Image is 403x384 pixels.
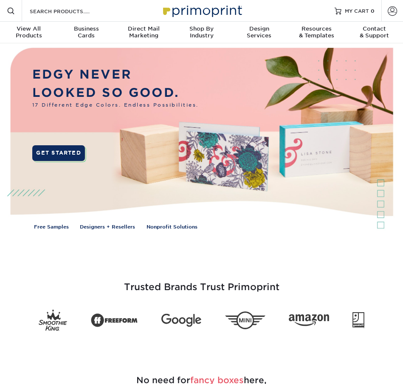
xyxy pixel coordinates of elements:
[39,310,67,331] img: Smoothie King
[6,261,397,303] h3: Trusted Brands Trust Primoprint
[159,1,244,20] img: Primoprint
[115,25,173,32] span: Direct Mail
[345,25,403,39] div: & Support
[32,102,199,109] span: 17 Different Edge Colors. Endless Possibilities.
[29,6,112,16] input: SEARCH PRODUCTS.....
[289,314,329,326] img: Amazon
[32,84,199,102] p: LOOKED SO GOOD.
[32,145,85,161] a: GET STARTED
[288,22,346,44] a: Resources& Templates
[58,25,116,39] div: Cards
[230,25,288,32] span: Design
[371,8,375,14] span: 0
[115,22,173,44] a: Direct MailMarketing
[58,22,116,44] a: BusinessCards
[32,65,199,84] p: EDGY NEVER
[58,25,116,32] span: Business
[147,223,197,231] a: Nonprofit Solutions
[288,25,346,32] span: Resources
[34,223,69,231] a: Free Samples
[352,312,364,328] img: Goodwill
[288,25,346,39] div: & Templates
[91,310,138,330] img: Freeform
[345,25,403,32] span: Contact
[345,22,403,44] a: Contact& Support
[161,313,202,327] img: Google
[173,22,231,44] a: Shop ByIndustry
[345,7,369,14] span: MY CART
[230,25,288,39] div: Services
[225,311,265,329] img: Mini
[115,25,173,39] div: Marketing
[173,25,231,39] div: Industry
[80,223,135,231] a: Designers + Resellers
[173,25,231,32] span: Shop By
[230,22,288,44] a: DesignServices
